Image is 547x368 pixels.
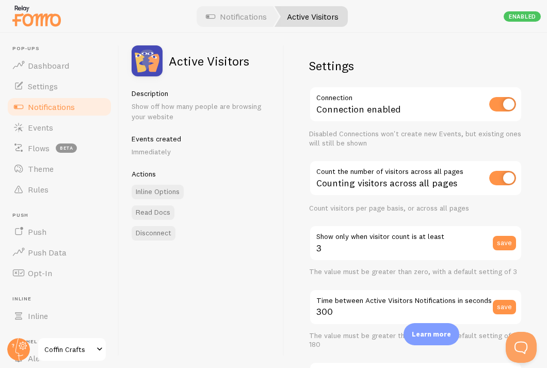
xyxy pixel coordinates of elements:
h5: Events created [132,134,271,143]
span: Pop-ups [12,45,112,52]
a: Read Docs [132,205,174,220]
span: Notifications [28,102,75,112]
span: beta [56,143,77,153]
p: Learn more [412,329,451,339]
h5: Description [132,89,271,98]
a: Coffin Crafts [37,337,107,362]
div: Count visitors per page basis, or across all pages [309,204,522,213]
input: 180 [309,289,522,325]
img: fomo-relay-logo-orange.svg [11,3,62,29]
label: Show only when visitor count is at least [309,225,522,243]
span: Push [12,212,112,219]
a: Settings [6,76,112,97]
span: Theme [28,164,54,174]
a: Rules [6,179,112,200]
a: Flows beta [6,138,112,158]
span: Rules [28,184,49,195]
div: Counting visitors across all pages [309,160,522,198]
a: Theme [6,158,112,179]
span: Inline [12,296,112,302]
button: save [493,236,516,250]
button: save [493,300,516,314]
a: Push Data [6,242,112,263]
div: The value must be greater than zero, with a default setting of 180 [309,331,522,349]
span: Flows [28,143,50,153]
a: Inline [6,306,112,326]
button: Disconnect [132,226,175,241]
a: Push [6,221,112,242]
span: Push [28,227,46,237]
span: Push Data [28,247,67,258]
a: Notifications [6,97,112,117]
input: 3 [309,225,522,261]
p: Immediately [132,147,271,157]
iframe: Help Scout Beacon - Open [506,332,537,363]
div: Learn more [404,323,459,345]
span: Inline [28,311,48,321]
div: The value must be greater than zero, with a default setting of 3 [309,267,522,277]
label: Time between Active Visitors Notifications in seconds [309,289,522,307]
img: fomo_icons_pageviews.svg [132,45,163,76]
span: Opt-In [28,268,52,278]
a: Events [6,117,112,138]
div: Disabled Connections won't create new Events, but existing ones will still be shown [309,130,522,148]
h2: Active Visitors [169,55,249,67]
span: Settings [28,81,58,91]
h5: Actions [132,169,271,179]
span: Events [28,122,53,133]
a: Inline Options [132,185,184,199]
p: Show off how many people are browsing your website [132,101,271,122]
h2: Settings [309,58,522,74]
span: Coffin Crafts [44,343,93,356]
div: Connection enabled [309,86,522,124]
a: Opt-In [6,263,112,283]
a: Dashboard [6,55,112,76]
span: Dashboard [28,60,69,71]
